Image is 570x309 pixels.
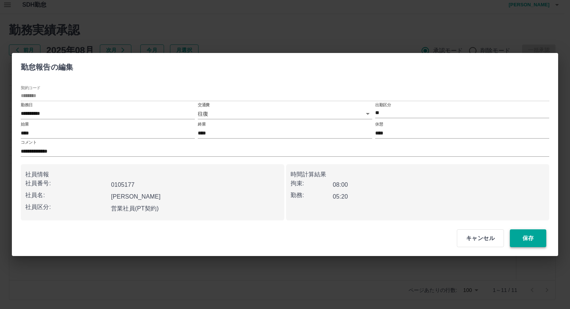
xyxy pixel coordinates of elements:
label: 出勤区分 [375,102,391,107]
b: 0105177 [111,182,134,188]
label: 契約コード [21,85,40,90]
b: [PERSON_NAME] [111,193,161,200]
label: 始業 [21,122,29,127]
p: 社員番号: [25,179,108,188]
p: 社員区分: [25,203,108,212]
b: 05:20 [333,193,348,200]
p: 拘束: [291,179,333,188]
p: 社員名: [25,191,108,200]
label: コメント [21,140,36,145]
label: 勤務日 [21,102,33,107]
p: 時間計算結果 [291,170,545,179]
label: 休憩 [375,122,383,127]
label: 交通費 [198,102,210,107]
button: キャンセル [457,229,504,247]
p: 勤務: [291,191,333,200]
div: 往復 [198,109,372,119]
h2: 勤怠報告の編集 [12,53,82,78]
button: 保存 [510,229,546,247]
b: 08:00 [333,182,348,188]
b: 営業社員(PT契約) [111,205,159,212]
p: 社員情報 [25,170,280,179]
label: 終業 [198,122,206,127]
